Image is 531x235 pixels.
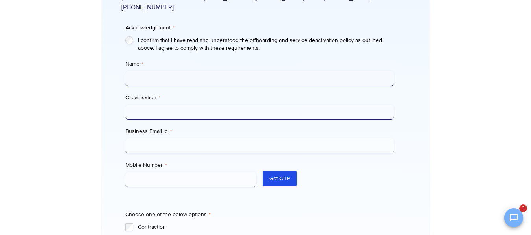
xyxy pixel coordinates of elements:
[125,128,394,135] label: Business Email id
[125,24,175,32] legend: Acknowledgement
[138,36,394,52] label: I confirm that I have read and understood the offboarding and service deactivation policy as outl...
[125,161,257,169] label: Mobile Number
[504,208,523,227] button: Open chat
[519,204,527,212] span: 3
[125,60,394,68] label: Name
[125,94,394,102] label: Organisation
[263,171,297,186] button: Get OTP
[125,211,211,219] legend: Choose one of the below options
[138,223,394,231] label: Contraction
